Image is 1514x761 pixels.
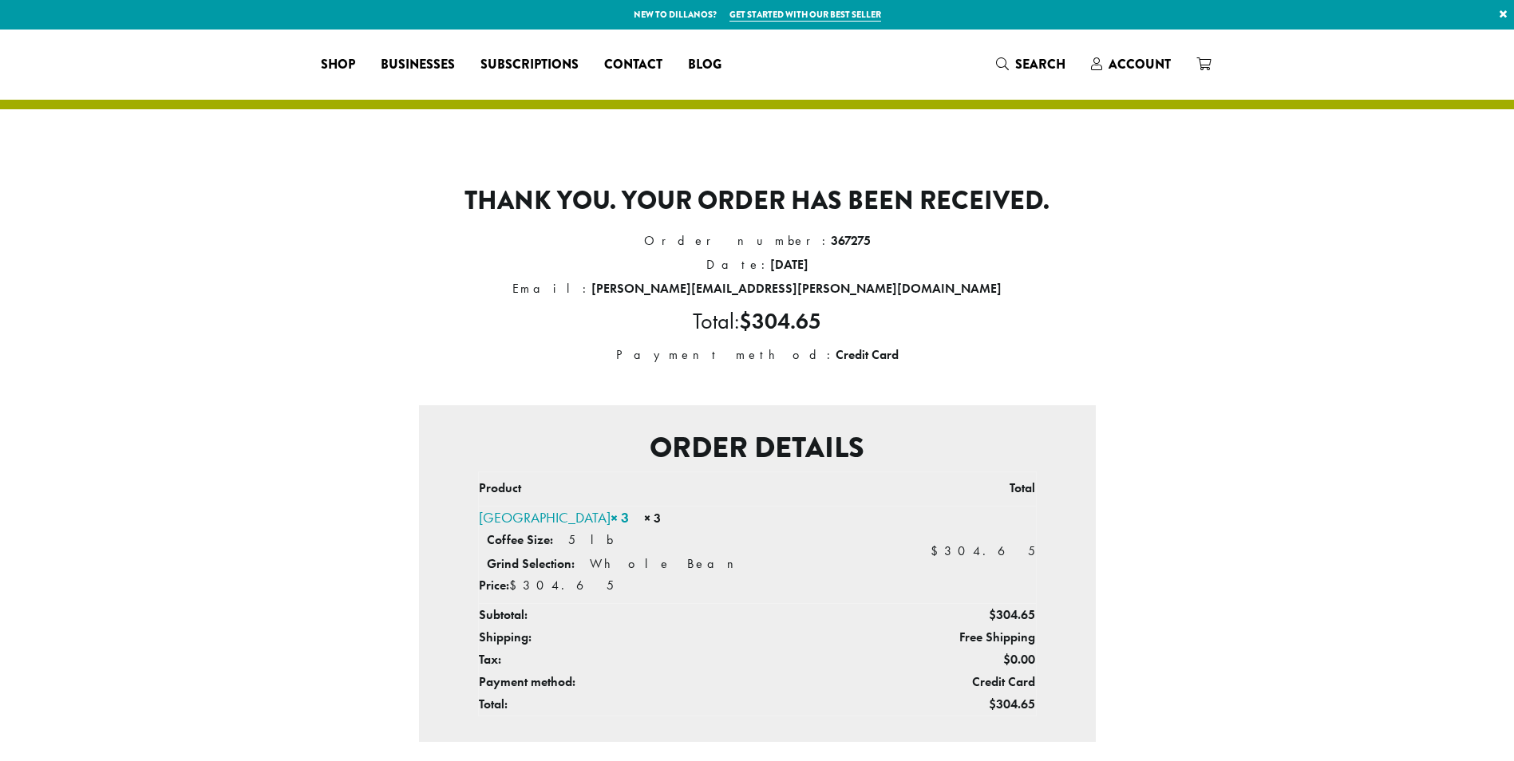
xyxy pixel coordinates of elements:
[989,696,1035,712] span: 304.65
[644,510,661,526] strong: × 3
[729,8,881,22] a: Get started with our best seller
[931,542,944,559] span: $
[604,55,662,75] span: Contact
[432,431,1083,465] h2: Order details
[836,346,899,363] strong: Credit Card
[611,508,629,526] strong: × 3
[1003,651,1010,668] span: $
[879,472,1035,507] th: Total
[419,301,1096,343] li: Total:
[478,472,879,507] th: Product
[1109,55,1171,73] span: Account
[1015,55,1065,73] span: Search
[831,232,871,249] strong: 367275
[419,253,1096,277] li: Date:
[419,229,1096,253] li: Order number:
[479,508,629,526] a: [GEOGRAPHIC_DATA]× 3
[478,649,879,671] th: Tax:
[487,555,575,572] strong: Grind Selection:
[739,307,821,335] bdi: 304.65
[479,577,509,593] strong: Price:
[688,55,721,75] span: Blog
[989,606,1035,623] span: 304.65
[568,531,614,548] p: 5 lb
[1003,651,1035,668] span: 0.00
[989,606,996,623] span: $
[591,280,1002,297] strong: [PERSON_NAME][EMAIL_ADDRESS][PERSON_NAME][DOMAIN_NAME]
[381,55,455,75] span: Businesses
[478,604,879,627] th: Subtotal:
[989,696,996,712] span: $
[419,186,1096,216] p: Thank you. Your order has been received.
[321,55,355,75] span: Shop
[509,577,523,593] span: $
[419,277,1096,301] li: Email:
[879,671,1035,693] td: Credit Card
[983,51,1078,77] a: Search
[487,531,553,548] strong: Coffee Size:
[478,693,879,716] th: Total:
[478,671,879,693] th: Payment method:
[480,55,579,75] span: Subscriptions
[478,626,879,649] th: Shipping:
[770,256,808,273] strong: [DATE]
[590,555,746,572] p: Whole Bean
[739,307,752,335] span: $
[879,626,1035,649] td: Free Shipping
[308,52,368,77] a: Shop
[931,542,1035,559] bdi: 304.65
[509,577,614,593] span: 304.65
[419,343,1096,367] li: Payment method:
